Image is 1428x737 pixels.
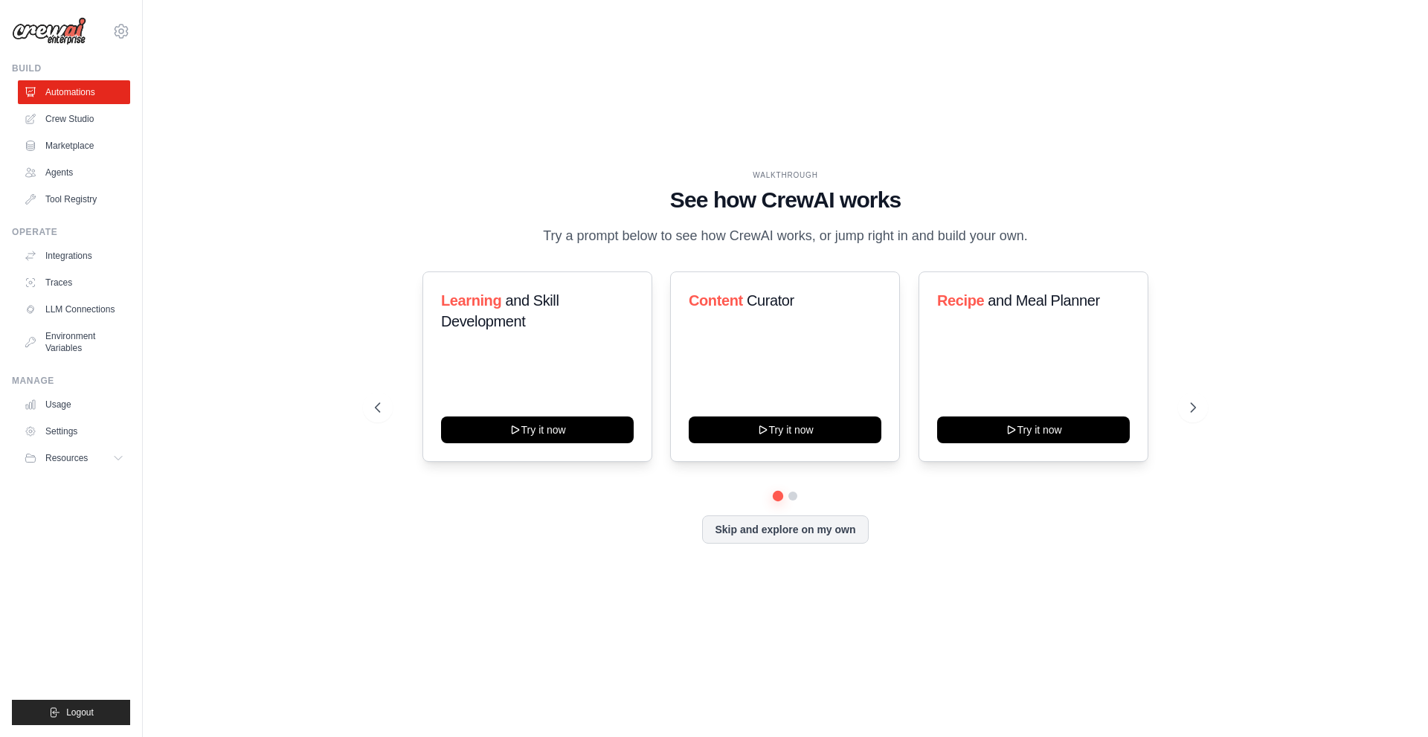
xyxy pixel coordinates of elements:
[18,419,130,443] a: Settings
[375,170,1196,181] div: WALKTHROUGH
[18,134,130,158] a: Marketplace
[18,244,130,268] a: Integrations
[45,452,88,464] span: Resources
[18,107,130,131] a: Crew Studio
[66,707,94,718] span: Logout
[18,80,130,104] a: Automations
[441,416,634,443] button: Try it now
[18,161,130,184] a: Agents
[747,292,794,309] span: Curator
[18,187,130,211] a: Tool Registry
[18,297,130,321] a: LLM Connections
[12,375,130,387] div: Manage
[18,446,130,470] button: Resources
[689,416,881,443] button: Try it now
[937,416,1130,443] button: Try it now
[375,187,1196,213] h1: See how CrewAI works
[12,62,130,74] div: Build
[18,271,130,295] a: Traces
[535,225,1035,247] p: Try a prompt below to see how CrewAI works, or jump right in and build your own.
[18,324,130,360] a: Environment Variables
[12,226,130,238] div: Operate
[441,292,501,309] span: Learning
[689,292,743,309] span: Content
[441,292,559,329] span: and Skill Development
[18,393,130,416] a: Usage
[937,292,984,309] span: Recipe
[702,515,868,544] button: Skip and explore on my own
[12,17,86,45] img: Logo
[988,292,1099,309] span: and Meal Planner
[12,700,130,725] button: Logout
